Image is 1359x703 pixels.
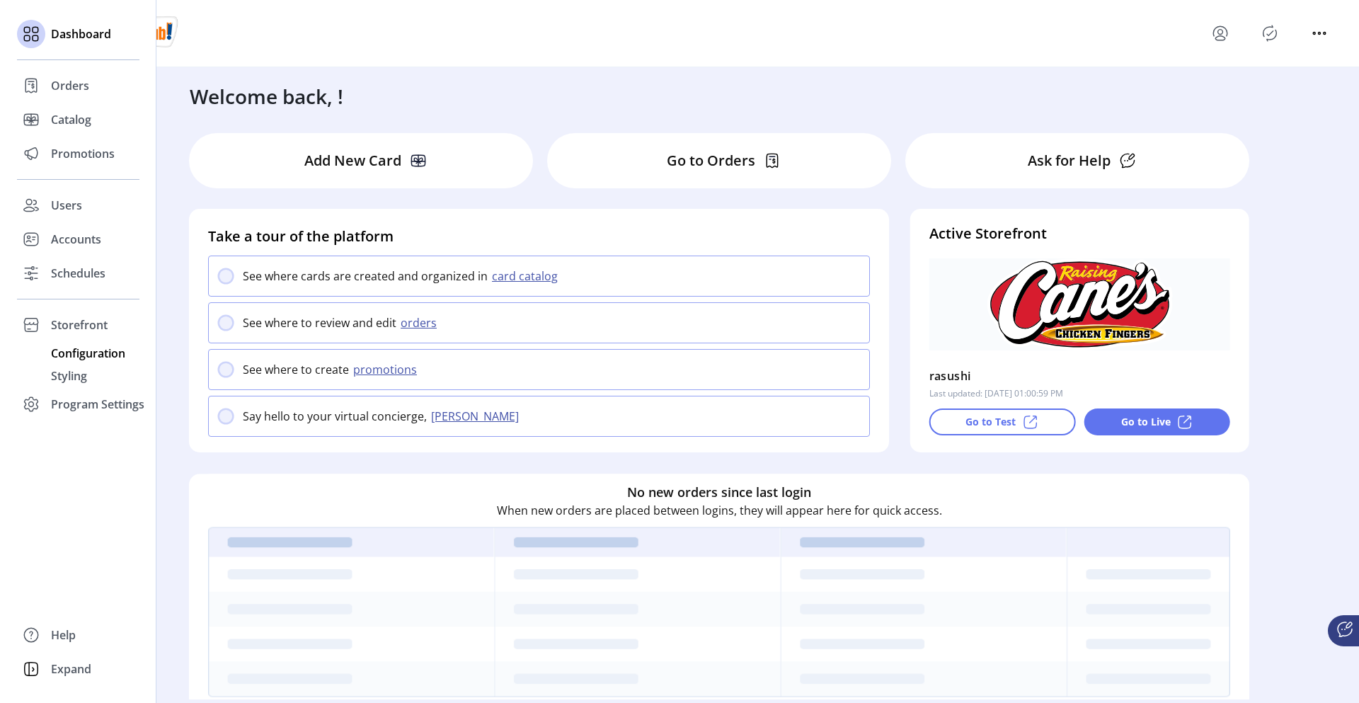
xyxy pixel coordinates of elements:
h4: Active Storefront [929,223,1230,244]
p: Ask for Help [1028,150,1111,171]
span: Expand [51,661,91,678]
span: Orders [51,77,89,94]
span: Promotions [51,145,115,162]
h6: No new orders since last login [627,482,811,501]
button: menu [1308,22,1331,45]
span: Program Settings [51,396,144,413]
span: Dashboard [51,25,111,42]
span: Styling [51,367,87,384]
p: When new orders are placed between logins, they will appear here for quick access. [497,501,942,518]
p: See where cards are created and organized in [243,268,488,285]
span: Catalog [51,111,91,128]
p: Go to Live [1121,414,1171,429]
button: orders [396,314,445,331]
p: Go to Orders [667,150,755,171]
span: Help [51,627,76,644]
p: Last updated: [DATE] 01:00:59 PM [929,387,1063,400]
button: menu [1209,22,1232,45]
p: See where to create [243,361,349,378]
span: Storefront [51,316,108,333]
p: Go to Test [965,414,1016,429]
button: promotions [349,361,425,378]
p: Say hello to your virtual concierge, [243,408,427,425]
button: card catalog [488,268,566,285]
p: Add New Card [304,150,401,171]
span: Configuration [51,345,125,362]
span: Users [51,197,82,214]
p: See where to review and edit [243,314,396,331]
span: Schedules [51,265,105,282]
button: [PERSON_NAME] [427,408,527,425]
span: Accounts [51,231,101,248]
h3: Welcome back, ! [190,81,343,111]
p: rasushi [929,365,971,387]
h4: Take a tour of the platform [208,226,870,247]
button: Publisher Panel [1258,22,1281,45]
